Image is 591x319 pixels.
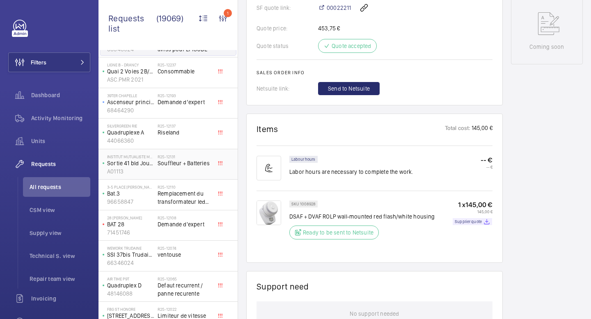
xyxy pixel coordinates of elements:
p: Coming soon [529,43,564,51]
p: 68464290 [107,106,154,114]
p: SSI 37bis Trudaine [107,251,154,259]
p: Quai 2 Voies 2B/1 ([GEOGRAPHIC_DATA]) [107,67,154,75]
h2: R25-12074 [158,246,212,251]
p: Total cost: [445,124,471,134]
span: Defaut recurrent / panne recurente [158,281,212,298]
p: WeWork Trudaine [107,246,154,251]
p: Supplier quote [455,220,482,223]
h2: R25-12237 [158,62,212,67]
span: Souffleur + Batteries [158,159,212,167]
p: A01113 [107,167,154,175]
p: BAT 28 [107,220,154,228]
button: Send to Netsuite [318,82,380,95]
p: Institut Mutualiste Montsouris [107,154,154,159]
p: SILVERGREEN RIE [107,123,154,128]
a: 00022211 [318,4,351,12]
span: Consommable [158,67,212,75]
img: muscle-sm.svg [257,156,281,180]
span: Dashboard [31,91,90,99]
p: 44066360 [107,137,154,145]
p: 39ter Chapelle [107,93,154,98]
p: SKU 1008928 [291,203,316,205]
h2: R25-12108 [158,215,212,220]
span: Supply view [30,229,90,237]
p: -- € [481,156,492,164]
span: All requests [30,183,90,191]
p: Bat.3 [107,189,154,198]
p: Ready to be sent to Netsuite [303,228,373,237]
span: Send to Netsuite [328,84,370,93]
p: FBG ST HONORE [107,307,154,312]
p: DSAF + DVAF ROLP wall-mounted red flash/white housing [289,212,435,221]
h2: R25-12131 [158,154,212,159]
p: LIGNE B - DRANCY [107,62,154,67]
h1: Items [257,124,278,134]
p: AIR TIME P9T [107,276,154,281]
span: Requests [31,160,90,168]
p: 28 [PERSON_NAME] [107,215,154,220]
h2: R25-12065 [158,276,212,281]
span: ventouse [158,251,212,259]
span: Demande d'expert [158,220,212,228]
h2: R25-12193 [158,93,212,98]
p: Sortie 41 bld Jourdan - Portail 2 battants - Battante métallique 2 battants [107,159,154,167]
p: 1 x 145,00 € [453,201,492,209]
p: Labor hours are necessary to complete the work. [289,168,413,176]
h2: Sales order info [257,70,492,75]
img: PUVVRRx4MQXoJuA26iiU8AqANB81_QoR0c3ZN1RY0c50jy2l.png [257,201,281,225]
span: 00022211 [327,4,351,12]
p: -- € [481,164,492,169]
span: Repair team view [30,275,90,283]
span: CSM view [30,206,90,214]
h2: R25-12110 [158,185,212,189]
span: Riseland [158,128,212,137]
p: Quadruplex D [107,281,154,289]
span: Activity Monitoring [31,114,90,122]
p: Labour hours [291,158,316,161]
p: 96658847 [107,198,154,206]
p: 145,00 € [453,209,492,214]
p: 48146088 [107,289,154,298]
h2: R25-12022 [158,307,212,312]
p: Ascenseur principal [107,98,154,106]
span: Remplacement du transformateur led 12v [158,189,212,206]
p: ASC.PMR 2021 [107,75,154,84]
p: 71451746 [107,228,154,237]
a: Supplier quote [453,218,492,225]
span: Technical S. view [30,252,90,260]
p: 145,00 € [471,124,492,134]
button: Filters [8,52,90,72]
p: 3-5 place [PERSON_NAME] [107,185,154,189]
span: Units [31,137,90,145]
span: Demande d’expert [158,98,212,106]
span: Requests list [108,13,156,34]
h2: R25-12137 [158,123,212,128]
h1: Support need [257,281,309,292]
span: Filters [31,58,46,66]
p: 66346024 [107,259,154,267]
span: Invoicing [31,294,90,303]
p: Quadruplexe A [107,128,154,137]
